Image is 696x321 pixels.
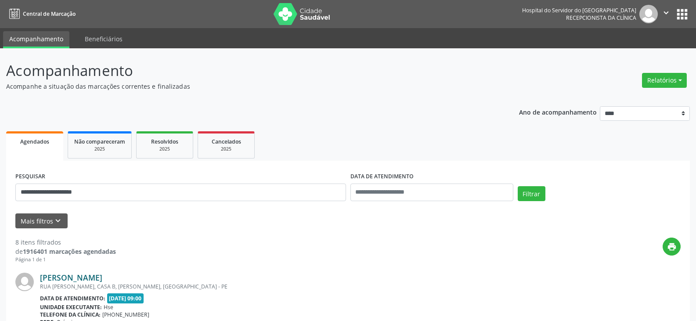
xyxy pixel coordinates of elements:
[15,170,45,184] label: PESQUISAR
[663,238,681,256] button: print
[519,106,597,117] p: Ano de acompanhamento
[107,293,144,303] span: [DATE] 09:00
[151,138,178,145] span: Resolvidos
[53,216,63,226] i: keyboard_arrow_down
[6,60,485,82] p: Acompanhamento
[518,186,545,201] button: Filtrar
[3,31,69,48] a: Acompanhamento
[74,146,125,152] div: 2025
[204,146,248,152] div: 2025
[639,5,658,23] img: img
[667,242,677,252] i: print
[15,256,116,263] div: Página 1 de 1
[15,273,34,291] img: img
[102,311,149,318] span: [PHONE_NUMBER]
[40,311,101,318] b: Telefone da clínica:
[40,295,105,302] b: Data de atendimento:
[143,146,187,152] div: 2025
[104,303,113,311] span: Hse
[40,283,549,290] div: RUA [PERSON_NAME], CASA B, [PERSON_NAME], [GEOGRAPHIC_DATA] - PE
[522,7,636,14] div: Hospital do Servidor do [GEOGRAPHIC_DATA]
[23,247,116,256] strong: 1916401 marcações agendadas
[40,303,102,311] b: Unidade executante:
[74,138,125,145] span: Não compareceram
[642,73,687,88] button: Relatórios
[212,138,241,145] span: Cancelados
[6,7,76,21] a: Central de Marcação
[566,14,636,22] span: Recepcionista da clínica
[350,170,414,184] label: DATA DE ATENDIMENTO
[658,5,674,23] button: 
[79,31,129,47] a: Beneficiários
[15,238,116,247] div: 8 itens filtrados
[6,82,485,91] p: Acompanhe a situação das marcações correntes e finalizadas
[15,247,116,256] div: de
[661,8,671,18] i: 
[674,7,690,22] button: apps
[23,10,76,18] span: Central de Marcação
[40,273,102,282] a: [PERSON_NAME]
[20,138,49,145] span: Agendados
[15,213,68,229] button: Mais filtroskeyboard_arrow_down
